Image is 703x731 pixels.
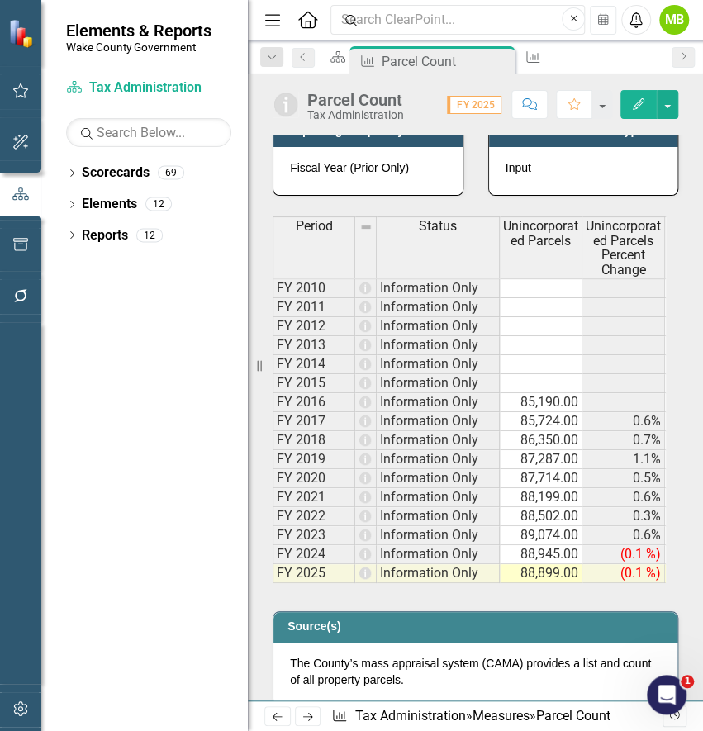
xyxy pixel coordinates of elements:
input: Search Below... [66,118,231,147]
p: The County’s mass appraisal system (CAMA) provides a list and count of all property parcels. [290,655,661,688]
td: Information Only [377,488,500,507]
div: Parcel Count [381,51,511,72]
td: Information Only [377,298,500,317]
td: 1.1% [582,450,665,469]
button: MB [659,5,689,35]
td: Information Only [377,450,500,469]
td: FY 2021 [273,488,355,507]
div: » » [331,707,662,726]
div: 12 [145,197,172,211]
td: 86,350.00 [500,431,582,450]
td: Information Only [377,469,500,488]
span: Unincorporated Parcels [503,219,578,248]
a: Tax Administration [355,708,466,724]
td: 0.3% [582,507,665,526]
td: Information Only [377,507,500,526]
img: nU6t1jrLEXUPLCEEzs7Odtv4b2o+n1ulFIwxORc6d3U6HYxGo1YZfWuYfyGt9S8mpbz43yAA8Pr6+vsPq0W1tkaCBBIAAAAAS... [359,301,372,314]
td: FY 2010 [273,278,355,298]
div: 69 [158,166,184,180]
span: (0.1 %) [620,546,661,562]
img: nU6t1jrLEXUPLCEEzs7Odtv4b2o+n1ulFIwxORc6d3U6HYxGo1YZfWuYfyGt9S8mpbz43yAA8Pr6+vsPq0W1tkaCBBIAAAAAS... [359,567,372,580]
td: 88,899.00 [500,564,582,583]
td: 85,190.00 [500,393,582,412]
td: Information Only [377,278,500,298]
td: 89,074.00 [500,526,582,545]
iframe: Intercom live chat [647,675,686,714]
span: Period [296,219,333,234]
td: 88,945.00 [500,545,582,564]
td: 87,714.00 [500,469,582,488]
td: Information Only [377,431,500,450]
a: Reports [82,226,128,245]
div: Fiscal Year (Prior Only) [273,147,463,195]
td: 0.6% [582,412,665,431]
img: nU6t1jrLEXUPLCEEzs7Odtv4b2o+n1ulFIwxORc6d3U6HYxGo1YZfWuYfyGt9S8mpbz43yAA8Pr6+vsPq0W1tkaCBBIAAAAAS... [359,453,372,466]
td: 87,287.00 [500,450,582,469]
a: Scorecards [82,164,150,183]
img: nU6t1jrLEXUPLCEEzs7Odtv4b2o+n1ulFIwxORc6d3U6HYxGo1YZfWuYfyGt9S8mpbz43yAA8Pr6+vsPq0W1tkaCBBIAAAAAS... [359,434,372,447]
img: nU6t1jrLEXUPLCEEzs7Odtv4b2o+n1ulFIwxORc6d3U6HYxGo1YZfWuYfyGt9S8mpbz43yAA8Pr6+vsPq0W1tkaCBBIAAAAAS... [359,396,372,409]
td: FY 2023 [273,526,355,545]
img: nU6t1jrLEXUPLCEEzs7Odtv4b2o+n1ulFIwxORc6d3U6HYxGo1YZfWuYfyGt9S8mpbz43yAA8Pr6+vsPq0W1tkaCBBIAAAAAS... [359,491,372,504]
img: ClearPoint Strategy [8,19,37,48]
img: nU6t1jrLEXUPLCEEzs7Odtv4b2o+n1ulFIwxORc6d3U6HYxGo1YZfWuYfyGt9S8mpbz43yAA8Pr6+vsPq0W1tkaCBBIAAAAAS... [359,548,372,561]
td: 0.6% [582,526,665,545]
td: 85,724.00 [500,412,582,431]
td: Information Only [377,374,500,393]
span: 1 [681,675,694,688]
div: 12 [136,228,163,242]
td: FY 2013 [273,336,355,355]
span: Status [419,219,457,234]
span: FY 2025 [447,96,501,114]
a: Measures [473,708,530,724]
td: FY 2012 [273,317,355,336]
td: Information Only [377,412,500,431]
td: FY 2019 [273,450,355,469]
img: Information Only [273,92,299,118]
td: FY 2011 [273,298,355,317]
img: nU6t1jrLEXUPLCEEzs7Odtv4b2o+n1ulFIwxORc6d3U6HYxGo1YZfWuYfyGt9S8mpbz43yAA8Pr6+vsPq0W1tkaCBBIAAAAAS... [359,339,372,352]
img: 8DAGhfEEPCf229AAAAAElFTkSuQmCC [359,221,373,234]
img: nU6t1jrLEXUPLCEEzs7Odtv4b2o+n1ulFIwxORc6d3U6HYxGo1YZfWuYfyGt9S8mpbz43yAA8Pr6+vsPq0W1tkaCBBIAAAAAS... [359,529,372,542]
img: nU6t1jrLEXUPLCEEzs7Odtv4b2o+n1ulFIwxORc6d3U6HYxGo1YZfWuYfyGt9S8mpbz43yAA8Pr6+vsPq0W1tkaCBBIAAAAAS... [359,377,372,390]
td: Information Only [377,355,500,374]
td: FY 2020 [273,469,355,488]
td: FY 2015 [273,374,355,393]
td: Information Only [377,393,500,412]
td: FY 2018 [273,431,355,450]
td: 0.5% [582,469,665,488]
td: Information Only [377,545,500,564]
img: nU6t1jrLEXUPLCEEzs7Odtv4b2o+n1ulFIwxORc6d3U6HYxGo1YZfWuYfyGt9S8mpbz43yAA8Pr6+vsPq0W1tkaCBBIAAAAAS... [359,415,372,428]
td: 0.6% [582,488,665,507]
small: Wake County Government [66,40,211,54]
td: FY 2022 [273,507,355,526]
td: FY 2025 [273,564,355,583]
a: Tax Administration [66,78,231,97]
a: Elements [82,195,137,214]
td: FY 2014 [273,355,355,374]
td: Information Only [377,526,500,545]
span: Unincorporated Parcels Percent Change [586,219,661,277]
div: Tax Administration [307,109,404,121]
td: Information Only [377,336,500,355]
td: 88,199.00 [500,488,582,507]
span: Elements & Reports [66,21,211,40]
img: nU6t1jrLEXUPLCEEzs7Odtv4b2o+n1ulFIwxORc6d3U6HYxGo1YZfWuYfyGt9S8mpbz43yAA8Pr6+vsPq0W1tkaCBBIAAAAAS... [359,358,372,371]
td: FY 2017 [273,412,355,431]
div: Parcel Count [307,91,404,109]
img: nU6t1jrLEXUPLCEEzs7Odtv4b2o+n1ulFIwxORc6d3U6HYxGo1YZfWuYfyGt9S8mpbz43yAA8Pr6+vsPq0W1tkaCBBIAAAAAS... [359,472,372,485]
td: 88,502.00 [500,507,582,526]
h3: Source(s) [287,620,669,633]
span: Input [506,161,531,174]
td: 0.7% [582,431,665,450]
span: (0.1 %) [620,565,661,581]
img: nU6t1jrLEXUPLCEEzs7Odtv4b2o+n1ulFIwxORc6d3U6HYxGo1YZfWuYfyGt9S8mpbz43yAA8Pr6+vsPq0W1tkaCBBIAAAAAS... [359,510,372,523]
img: nU6t1jrLEXUPLCEEzs7Odtv4b2o+n1ulFIwxORc6d3U6HYxGo1YZfWuYfyGt9S8mpbz43yAA8Pr6+vsPq0W1tkaCBBIAAAAAS... [359,320,372,333]
div: Parcel Count [536,708,610,724]
input: Search ClearPoint... [330,5,585,36]
img: nU6t1jrLEXUPLCEEzs7Odtv4b2o+n1ulFIwxORc6d3U6HYxGo1YZfWuYfyGt9S8mpbz43yAA8Pr6+vsPq0W1tkaCBBIAAAAAS... [359,282,372,295]
td: FY 2016 [273,393,355,412]
td: Information Only [377,564,500,583]
td: Information Only [377,317,500,336]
